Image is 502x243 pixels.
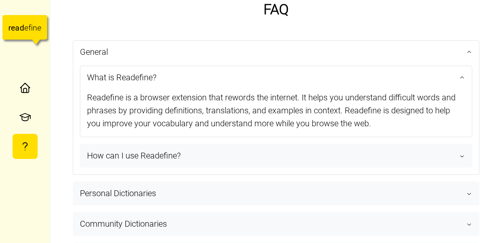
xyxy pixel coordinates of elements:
[80,144,472,167] button: How can I use Readefine?
[8,23,11,33] tspan: r
[33,23,38,33] tspan: n
[80,182,466,205] span: Personal Dictionaries
[20,23,24,33] tspan: d
[87,66,459,89] span: What is Readefine?
[80,212,466,235] span: Community Dictionaries
[11,23,15,33] tspan: e
[15,23,19,33] tspan: a
[28,23,31,33] tspan: f
[3,7,47,52] a: readefine
[31,23,33,33] tspan: i
[87,144,459,167] span: How can I use Readefine?
[73,64,479,174] div: General
[80,66,472,89] button: What is Readefine?
[80,89,472,137] div: Readefine is a browser extension that rewords the internet. It helps you understand difficult wor...
[73,182,479,205] button: Personal Dictionaries
[73,41,479,64] button: General
[37,23,41,33] tspan: e
[24,23,28,33] tspan: e
[73,212,479,235] button: Community Dictionaries
[80,41,466,64] span: General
